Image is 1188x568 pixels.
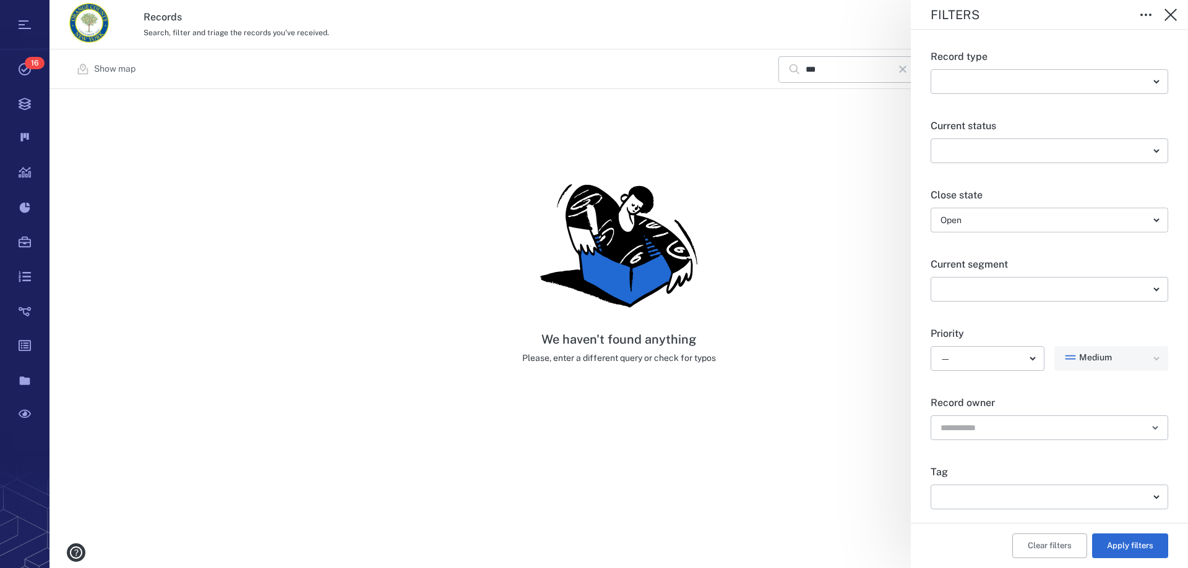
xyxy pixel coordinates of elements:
span: Help [28,9,53,20]
p: Current status [931,119,1168,134]
button: Apply filters [1092,533,1168,558]
p: Record owner [931,396,1168,410]
p: Record type [931,49,1168,64]
p: Current segment [931,257,1168,272]
button: Clear filters [1012,533,1087,558]
p: Priority [931,326,1168,341]
div: Filters [931,9,1124,21]
button: Open [1147,419,1164,436]
p: Tag [931,465,1168,480]
button: Toggle to Edit Boxes [1134,2,1158,27]
span: Medium [1079,352,1112,364]
p: Close state [931,188,1168,203]
div: — [940,352,1025,366]
button: Close [1158,2,1183,27]
div: Open [940,213,1148,227]
span: 16 [25,57,45,69]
